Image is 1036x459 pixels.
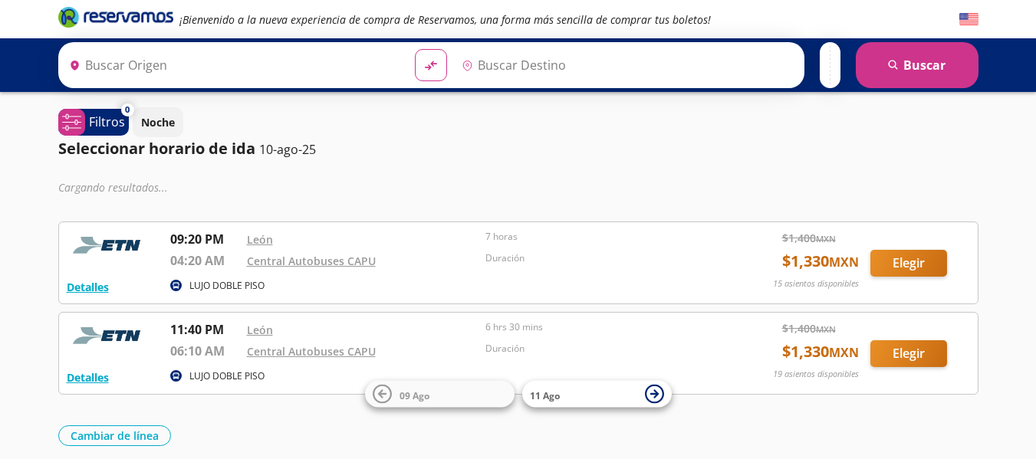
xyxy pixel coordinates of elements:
p: 04:20 AM [170,251,239,270]
button: 0Filtros [58,109,129,136]
span: $ 1,330 [782,340,859,363]
small: MXN [829,254,859,270]
a: León [247,323,273,337]
small: MXN [816,233,836,244]
img: RESERVAMOS [67,320,151,351]
p: 06:10 AM [170,342,239,360]
p: Seleccionar horario de ida [58,137,255,160]
p: Noche [141,114,175,130]
p: 10-ago-25 [259,140,316,159]
span: 09 Ago [400,389,429,402]
button: Detalles [67,279,109,295]
p: LUJO DOBLE PISO [189,279,265,293]
a: Central Autobuses CAPU [247,254,376,268]
em: Cargando resultados ... [58,180,168,195]
input: Buscar Destino [456,46,796,84]
span: $ 1,400 [782,320,836,336]
button: Noche [133,107,183,137]
img: RESERVAMOS [67,230,151,261]
p: 6 hrs 30 mins [485,320,717,334]
p: LUJO DOBLE PISO [189,369,265,383]
em: ¡Bienvenido a la nueva experiencia de compra de Reservamos, una forma más sencilla de comprar tus... [179,12,711,27]
button: English [959,10,978,29]
p: Filtros [89,113,125,131]
small: MXN [816,323,836,335]
p: 09:20 PM [170,230,239,248]
button: Detalles [67,369,109,385]
span: 11 Ago [530,389,560,402]
i: Brand Logo [58,5,173,28]
a: León [247,232,273,247]
p: 7 horas [485,230,717,244]
p: Duración [485,251,717,265]
small: MXN [829,344,859,361]
p: Duración [485,342,717,356]
p: 11:40 PM [170,320,239,339]
a: Brand Logo [58,5,173,33]
button: 11 Ago [522,381,672,408]
input: Buscar Origen [63,46,403,84]
span: $ 1,330 [782,250,859,273]
span: $ 1,400 [782,230,836,246]
p: 15 asientos disponibles [773,277,859,290]
p: 19 asientos disponibles [773,368,859,381]
span: 0 [125,103,130,116]
button: Cambiar de línea [58,425,171,446]
button: Elegir [870,340,947,367]
button: 09 Ago [365,381,515,408]
button: Buscar [856,42,978,88]
button: Elegir [870,250,947,277]
a: Central Autobuses CAPU [247,344,376,359]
